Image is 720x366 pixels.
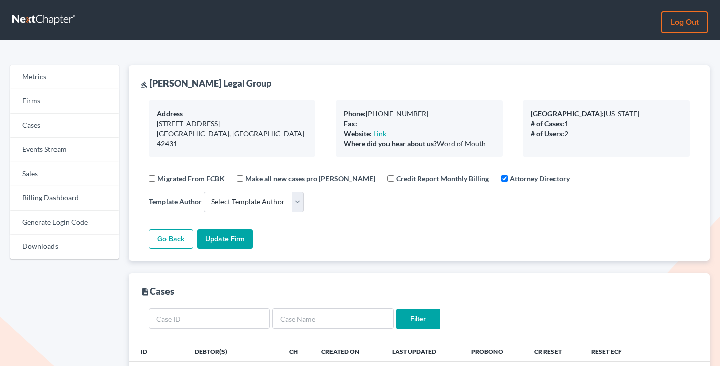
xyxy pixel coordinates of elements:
[10,114,119,138] a: Cases
[245,173,375,184] label: Make all new cases pro [PERSON_NAME]
[149,229,193,249] a: Go Back
[141,81,148,88] i: gavel
[531,129,682,139] div: 2
[396,173,489,184] label: Credit Report Monthly Billing
[187,341,281,361] th: Debtor(s)
[129,341,187,361] th: ID
[344,129,372,138] b: Website:
[583,341,644,361] th: Reset ECF
[10,235,119,259] a: Downloads
[510,173,570,184] label: Attorney Directory
[531,119,682,129] div: 1
[149,308,270,329] input: Case ID
[10,186,119,211] a: Billing Dashboard
[531,109,604,118] b: [GEOGRAPHIC_DATA]:
[281,341,313,361] th: Ch
[463,341,526,361] th: ProBono
[10,162,119,186] a: Sales
[10,138,119,162] a: Events Stream
[344,139,437,148] b: Where did you hear about us?
[661,11,708,33] a: Log out
[344,109,366,118] b: Phone:
[531,109,682,119] div: [US_STATE]
[149,196,202,207] label: Template Author
[373,129,386,138] a: Link
[396,309,440,329] input: Filter
[313,341,384,361] th: Created On
[10,89,119,114] a: Firms
[272,308,394,329] input: Case Name
[141,287,150,296] i: description
[157,173,225,184] label: Migrated From FCBK
[141,285,174,297] div: Cases
[344,109,494,119] div: [PHONE_NUMBER]
[526,341,583,361] th: CR Reset
[531,129,564,138] b: # of Users:
[344,139,494,149] div: Word of Mouth
[384,341,463,361] th: Last Updated
[10,211,119,235] a: Generate Login Code
[531,119,564,128] b: # of Cases:
[141,77,271,89] div: [PERSON_NAME] Legal Group
[197,229,253,249] input: Update Firm
[157,119,308,129] div: [STREET_ADDRESS]
[344,119,357,128] b: Fax:
[157,109,183,118] b: Address
[157,129,308,149] div: [GEOGRAPHIC_DATA], [GEOGRAPHIC_DATA] 42431
[10,65,119,89] a: Metrics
